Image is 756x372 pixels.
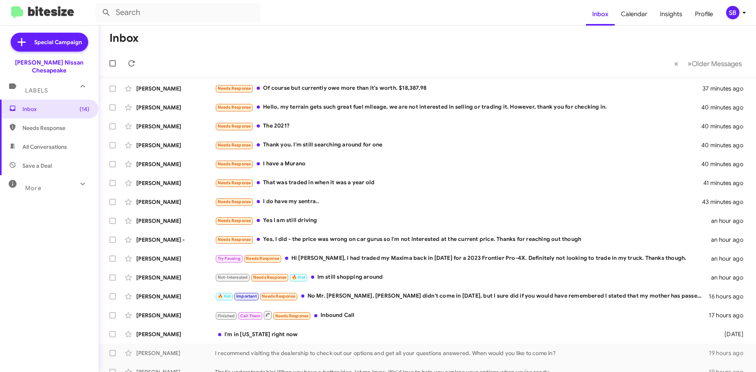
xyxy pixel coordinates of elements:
span: (14) [80,105,89,113]
div: [PERSON_NAME] [136,198,215,206]
div: Hi [PERSON_NAME], I had traded my Maxima back in [DATE] for a 2023 Frontier Pro-4X. Definitely no... [215,254,711,263]
span: Needs Response [218,218,251,223]
button: Previous [669,56,683,72]
span: All Conversations [22,143,67,151]
span: Needs Response [218,161,251,167]
div: [PERSON_NAME] [136,349,215,357]
span: Needs Response [218,180,251,185]
span: Needs Response [246,256,279,261]
span: » [687,59,692,68]
div: 41 minutes ago [703,179,750,187]
div: [PERSON_NAME] [136,179,215,187]
span: Special Campaign [34,38,82,46]
div: The 2021? [215,122,702,131]
div: I recommend visiting the dealership to check out our options and get all your questions answered.... [215,349,709,357]
h1: Inbox [109,32,139,44]
span: Needs Response [218,199,251,204]
span: 🔥 Hot [292,275,305,280]
span: Needs Response [218,143,251,148]
div: Im still shopping around [215,273,711,282]
div: 17 hours ago [709,311,750,319]
div: [PERSON_NAME] [136,292,215,300]
a: Special Campaign [11,33,88,52]
div: [PERSON_NAME] [136,104,215,111]
button: SB [719,6,747,19]
span: Needs Response [22,124,89,132]
div: I do have my sentra.. [215,197,702,206]
div: That was traded in when it was a year old [215,178,703,187]
span: More [25,185,41,192]
span: « [674,59,678,68]
span: Finished [218,313,235,318]
span: Not-Interested [218,275,248,280]
div: Inbound Call [215,310,709,320]
div: 40 minutes ago [702,122,750,130]
div: [PERSON_NAME] [136,85,215,93]
span: Try Pausing [218,256,241,261]
div: [PERSON_NAME] - [136,236,215,244]
div: I'm in [US_STATE] right now [215,330,712,338]
div: Yes I am still driving [215,216,711,225]
div: [PERSON_NAME] [136,160,215,168]
a: Insights [654,3,689,26]
span: 🔥 Hot [218,294,231,299]
div: 43 minutes ago [702,198,750,206]
span: Needs Response [262,294,295,299]
div: [PERSON_NAME] [136,330,215,338]
div: an hour ago [711,217,750,225]
input: Search [95,3,261,22]
div: 37 minutes ago [702,85,750,93]
span: Labels [25,87,48,94]
span: Save a Deal [22,162,52,170]
div: [PERSON_NAME] [136,274,215,281]
span: Needs Response [218,237,251,242]
span: Call Them [240,313,261,318]
span: Inbox [22,105,89,113]
div: Yes, I did - the price was wrong on car gurus so I'm not interested at the current price. Thanks ... [215,235,711,244]
span: Needs Response [218,124,251,129]
div: [PERSON_NAME] [136,311,215,319]
div: SB [726,6,739,19]
div: an hour ago [711,236,750,244]
div: Thank you. I'm still searching around for one [215,141,702,150]
span: Older Messages [692,59,742,68]
a: Profile [689,3,719,26]
span: Needs Response [218,105,251,110]
div: 19 hours ago [709,349,750,357]
div: [PERSON_NAME] [136,255,215,263]
span: Needs Response [218,86,251,91]
div: Hello, my terrain gets such great fuel mileage, we are not interested in selling or trading it. H... [215,103,702,112]
div: [PERSON_NAME] [136,217,215,225]
nav: Page navigation example [670,56,747,72]
div: [DATE] [712,330,750,338]
button: Next [683,56,747,72]
div: No Mr. [PERSON_NAME], [PERSON_NAME] didn't come in [DATE], but I sure did if you would have remem... [215,292,709,301]
a: Calendar [615,3,654,26]
div: 40 minutes ago [702,141,750,149]
div: an hour ago [711,255,750,263]
div: I have a Murano [215,159,702,168]
span: Needs Response [275,313,309,318]
div: 40 minutes ago [702,160,750,168]
a: Inbox [586,3,615,26]
div: 16 hours ago [709,292,750,300]
div: [PERSON_NAME] [136,141,215,149]
div: 40 minutes ago [702,104,750,111]
div: [PERSON_NAME] [136,122,215,130]
span: Important [236,294,257,299]
span: Needs Response [253,275,287,280]
div: Of course but currently owe more than it's worth. $18,387.98 [215,84,702,93]
div: an hour ago [711,274,750,281]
